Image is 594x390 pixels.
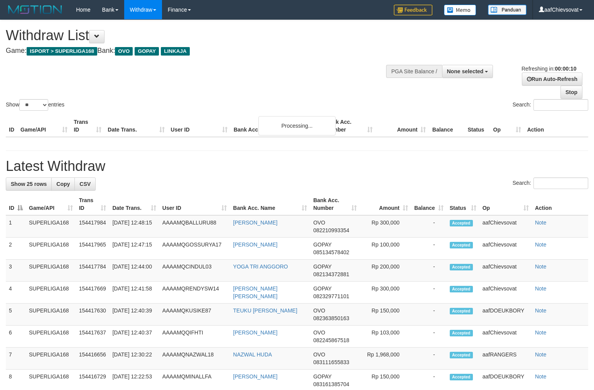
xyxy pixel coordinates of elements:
[429,115,464,137] th: Balance
[161,47,190,56] span: LINKAJA
[79,181,91,187] span: CSV
[479,304,532,326] td: aafDOEUKBORY
[233,351,272,358] a: NAZWAL HUDA
[450,220,473,226] span: Accepted
[233,285,277,299] a: [PERSON_NAME] [PERSON_NAME]
[535,307,547,314] a: Note
[313,315,349,321] span: Copy 082363850163 to clipboard
[6,47,388,55] h4: Game: Bank:
[159,238,230,260] td: AAAAMQGOSSURYA17
[71,115,105,137] th: Trans ID
[26,260,76,282] td: SUPERLIGA168
[411,260,447,282] td: -
[26,238,76,260] td: SUPERLIGA168
[411,215,447,238] td: -
[450,374,473,380] span: Accepted
[6,260,26,282] td: 3
[109,260,159,282] td: [DATE] 12:44:00
[159,304,230,326] td: AAAAMQKUSIKE87
[488,5,526,15] img: panduan.png
[450,330,473,336] span: Accepted
[411,282,447,304] td: -
[535,241,547,248] a: Note
[76,260,110,282] td: 154417784
[233,329,277,336] a: [PERSON_NAME]
[522,73,582,86] a: Run Auto-Refresh
[532,193,588,215] th: Action
[450,242,473,248] span: Accepted
[535,329,547,336] a: Note
[313,227,349,233] span: Copy 082210993354 to clipboard
[479,348,532,370] td: aafRANGERS
[313,249,349,255] span: Copy 085134578402 to clipboard
[109,193,159,215] th: Date Trans.: activate to sort column ascending
[6,193,26,215] th: ID: activate to sort column descending
[535,219,547,226] a: Note
[360,282,411,304] td: Rp 300,000
[6,304,26,326] td: 5
[444,5,476,15] img: Button%20Memo.svg
[159,193,230,215] th: User ID: activate to sort column ascending
[464,115,490,137] th: Status
[109,238,159,260] td: [DATE] 12:47:15
[411,304,447,326] td: -
[376,115,429,137] th: Amount
[450,264,473,270] span: Accepted
[524,115,588,137] th: Action
[233,219,277,226] a: [PERSON_NAME]
[76,304,110,326] td: 154417630
[560,86,582,99] a: Stop
[26,193,76,215] th: Game/API: activate to sort column ascending
[26,282,76,304] td: SUPERLIGA168
[479,282,532,304] td: aafChievsovat
[168,115,231,137] th: User ID
[411,238,447,260] td: -
[109,348,159,370] td: [DATE] 12:30:22
[313,329,325,336] span: OVO
[159,348,230,370] td: AAAAMQNAZWAL18
[535,351,547,358] a: Note
[6,282,26,304] td: 4
[479,215,532,238] td: aafChievsovat
[6,215,26,238] td: 1
[51,177,75,191] a: Copy
[26,304,76,326] td: SUPERLIGA168
[313,263,331,270] span: GOPAY
[233,373,277,380] a: [PERSON_NAME]
[19,99,48,111] select: Showentries
[313,271,349,277] span: Copy 082134372881 to clipboard
[313,381,349,387] span: Copy 083161385704 to clipboard
[6,348,26,370] td: 7
[535,285,547,292] a: Note
[533,177,588,189] input: Search:
[109,282,159,304] td: [DATE] 12:41:58
[109,326,159,348] td: [DATE] 12:40:37
[360,193,411,215] th: Amount: activate to sort column ascending
[6,28,388,43] h1: Withdraw List
[513,99,588,111] label: Search:
[6,4,64,15] img: MOTION_logo.png
[535,373,547,380] a: Note
[360,238,411,260] td: Rp 100,000
[313,337,349,343] span: Copy 082245867518 to clipboard
[411,326,447,348] td: -
[6,177,52,191] a: Show 25 rows
[360,326,411,348] td: Rp 103,000
[6,159,588,174] h1: Latest Withdraw
[450,308,473,314] span: Accepted
[313,351,325,358] span: OVO
[258,116,336,135] div: Processing...
[479,260,532,282] td: aafChievsovat
[26,348,76,370] td: SUPERLIGA168
[313,307,325,314] span: OVO
[76,193,110,215] th: Trans ID: activate to sort column ascending
[521,66,576,72] span: Refreshing in:
[313,285,331,292] span: GOPAY
[479,326,532,348] td: aafChievsovat
[360,304,411,326] td: Rp 150,000
[231,115,322,137] th: Bank Acc. Name
[6,326,26,348] td: 6
[447,68,484,74] span: None selected
[513,177,588,189] label: Search:
[233,263,288,270] a: YOGA TRI ANGGORO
